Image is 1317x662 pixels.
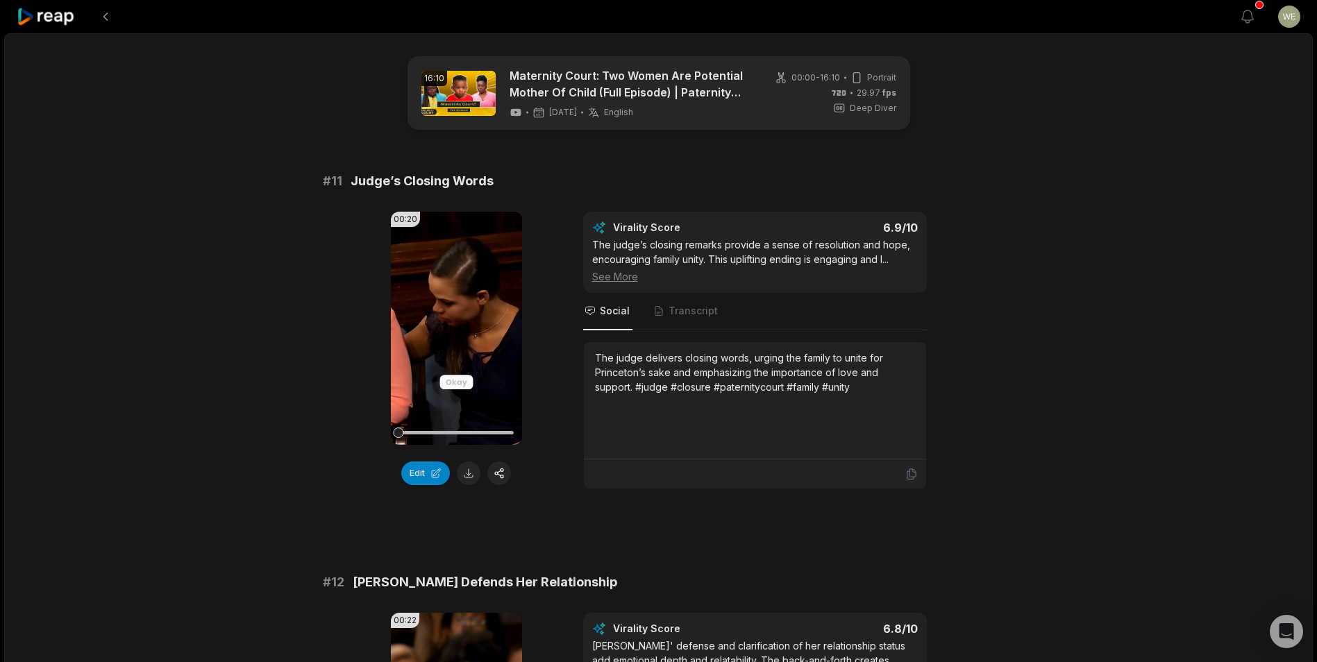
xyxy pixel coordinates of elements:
span: [DATE] [549,107,577,118]
span: fps [882,87,896,98]
span: # 12 [323,572,344,592]
span: # 11 [323,171,342,191]
a: Maternity Court: Two Women Are Potential Mother Of Child (Full Episode) | Paternity Court [510,67,749,101]
span: Social [600,304,630,318]
span: [PERSON_NAME] Defends Her Relationship [353,572,617,592]
div: The judge’s closing remarks provide a sense of resolution and hope, encouraging family unity. Thi... [592,237,918,284]
div: Virality Score [613,622,762,636]
span: Portrait [867,71,896,84]
div: Virality Score [613,221,762,235]
button: Edit [401,461,450,485]
span: Judge’s Closing Words [351,171,494,191]
nav: Tabs [583,293,927,330]
div: 6.9 /10 [769,221,918,235]
span: English [604,107,633,118]
div: Open Intercom Messenger [1270,615,1303,648]
div: 6.8 /10 [769,622,918,636]
div: See More [592,269,918,284]
video: Your browser does not support mp4 format. [391,212,522,445]
div: The judge delivers closing words, urging the family to unite for Princeton’s sake and emphasizing... [595,350,915,394]
span: 00:00 - 16:10 [791,71,840,84]
span: Deep Diver [850,102,896,114]
span: 29.97 [857,87,896,99]
span: Transcript [669,304,718,318]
